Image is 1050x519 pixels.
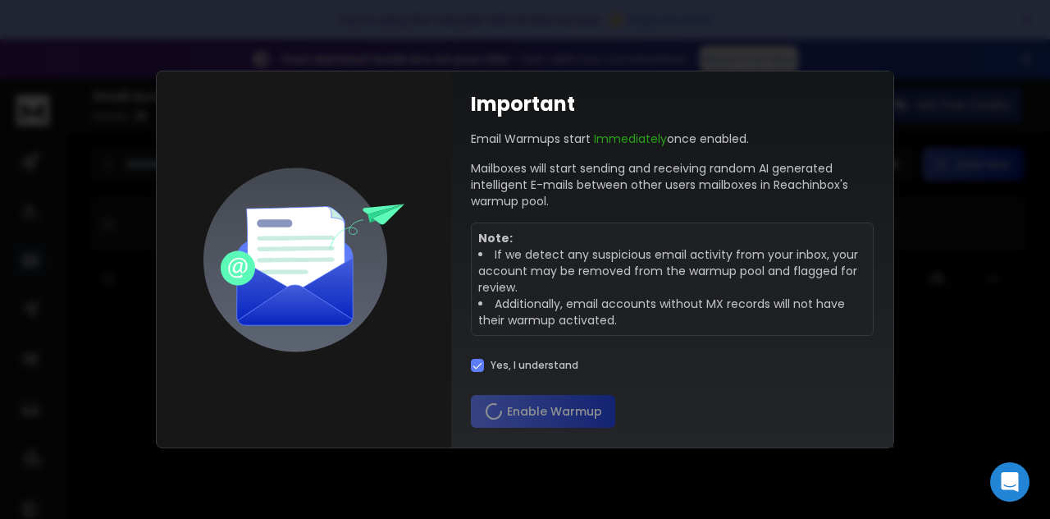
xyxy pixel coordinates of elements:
[491,359,578,372] label: Yes, I understand
[478,296,866,328] li: Additionally, email accounts without MX records will not have their warmup activated.
[478,230,866,246] p: Note:
[471,91,575,117] h1: Important
[990,462,1029,502] div: Open Intercom Messenger
[471,160,874,209] p: Mailboxes will start sending and receiving random AI generated intelligent E-mails between other ...
[594,131,667,147] span: Immediately
[471,131,749,147] p: Email Warmups start once enabled.
[478,246,866,296] li: If we detect any suspicious email activity from your inbox, your account may be removed from the ...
